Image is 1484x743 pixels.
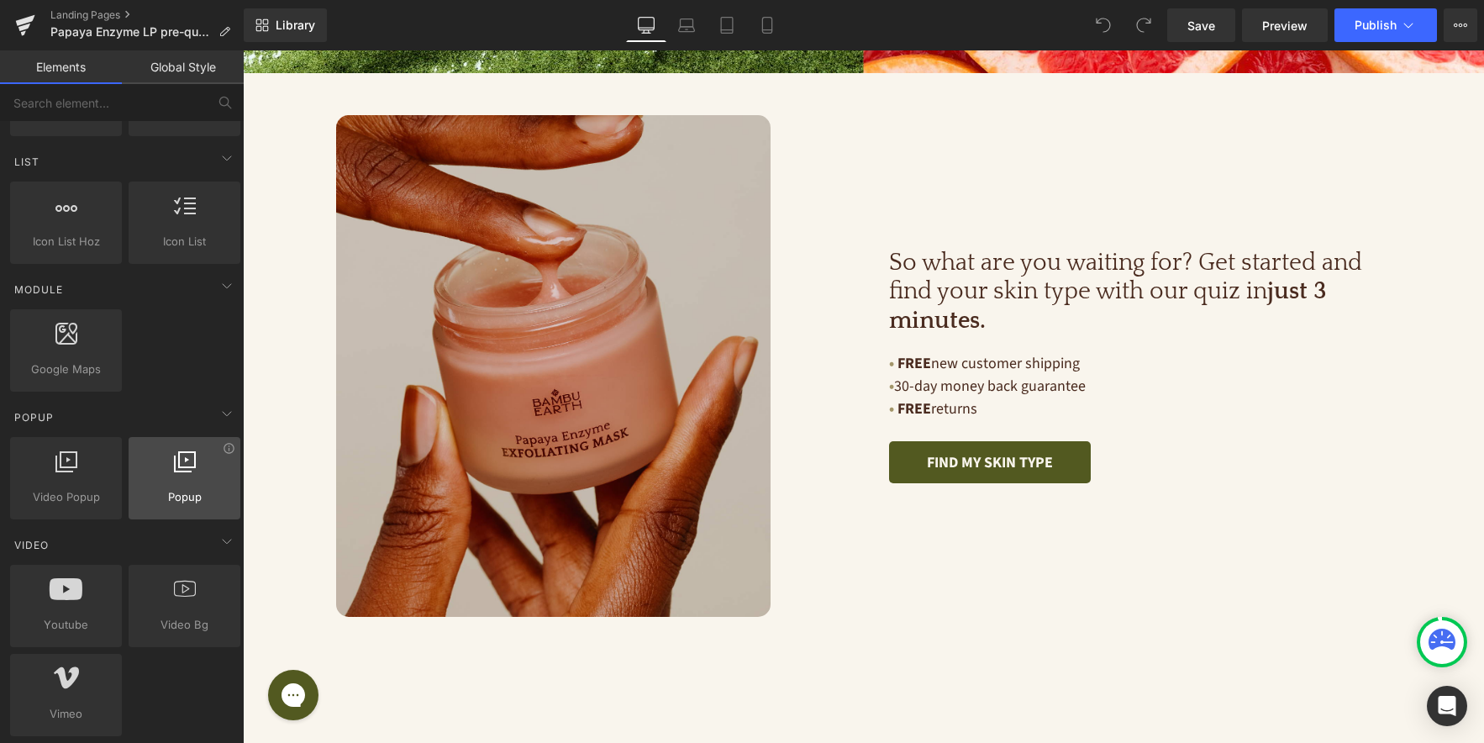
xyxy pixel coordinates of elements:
a: New Library [244,8,327,42]
span: Icon List Hoz [15,233,117,250]
span: • [646,325,651,346]
p: returns [646,347,1242,370]
iframe: Gorgias live chat messenger [17,614,84,676]
span: • [646,303,651,324]
span: Preview [1262,17,1308,34]
a: Mobile [747,8,787,42]
a: Tablet [707,8,747,42]
span: List [13,154,41,170]
span: Papaya Enzyme LP pre-quiz page REBRAND [50,25,212,39]
span: Library [276,18,315,33]
span: Icon List [134,233,235,250]
span: Popup [13,409,55,425]
span: Video Bg [134,616,235,634]
p: new customer shipping [646,302,1242,324]
a: Desktop [626,8,666,42]
a: Global Style [122,50,244,84]
a: Laptop [666,8,707,42]
span: FREE [655,348,688,369]
button: Undo [1087,8,1120,42]
span: Popup [134,488,235,506]
button: Redo [1127,8,1160,42]
span: Video Popup [15,488,117,506]
span: Module [13,282,65,298]
span: Vimeo [15,705,117,723]
div: View Information [223,442,235,455]
span: FREE [655,303,688,324]
span: Save [1187,17,1215,34]
a: Find my skin type [646,391,848,433]
button: More [1444,8,1477,42]
span: Google Maps [15,361,117,378]
span: Publish [1355,18,1397,32]
span: Youtube [15,616,117,634]
span: • [646,348,651,369]
h1: So what are you waiting for? Get started and find your skin type with our quiz in [646,198,1158,285]
a: Preview [1242,8,1328,42]
span: Find my skin type [684,403,810,422]
span: just 3 minutes. [646,228,1084,282]
p: 30-day money back guarantee [646,324,1242,347]
button: Publish [1334,8,1437,42]
div: Open Intercom Messenger [1427,686,1467,726]
span: Video [13,537,50,553]
a: Landing Pages [50,8,244,22]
